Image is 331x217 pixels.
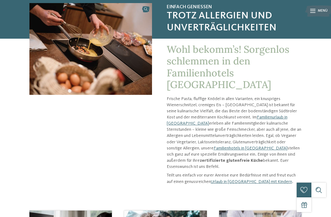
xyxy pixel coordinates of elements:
[29,3,152,95] img: Glutenfreies Hotel in Südtirol
[214,146,287,150] a: Familienhotels in [GEOGRAPHIC_DATA]
[167,4,302,10] span: Einfach genießen
[211,180,292,184] a: Urlaub in [GEOGRAPHIC_DATA] mit Kindern
[167,172,302,184] p: Teilt uns einfach vor eurer Anreise eure Bedürfnisse mit und freut euch auf einen genussreichen .
[167,96,302,170] p: Frische Pasta, fluffige Knödel in allen Varianten, ein knuspriges Wienerschnitzel, cremiges Eis –...
[167,10,302,34] span: trotz Allergien und Unverträglichkeiten
[167,43,289,91] span: Wohl bekomm’s! Sorgenlos schlemmen in den Familienhotels [GEOGRAPHIC_DATA]
[200,158,263,163] strong: zertifizierte glutenfreie Küche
